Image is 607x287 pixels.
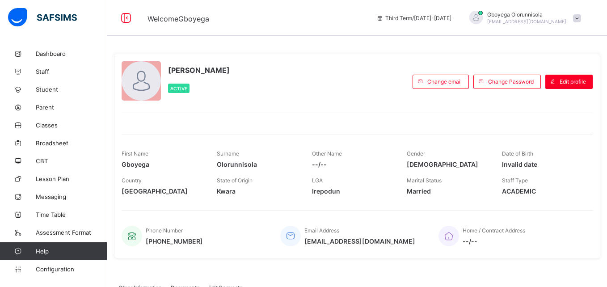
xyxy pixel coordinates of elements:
span: [EMAIL_ADDRESS][DOMAIN_NAME] [487,19,566,24]
span: Change email [427,78,462,85]
span: LGA [312,177,323,184]
span: Messaging [36,193,107,200]
span: Edit profile [560,78,586,85]
span: Other Name [312,150,342,157]
span: Gboyega Olorunnisola [487,11,566,18]
span: Irepodun [312,187,394,195]
div: GboyegaOlorunnisola [460,11,586,25]
span: Broadsheet [36,139,107,147]
img: safsims [8,8,77,27]
span: Marital Status [407,177,442,184]
span: Time Table [36,211,107,218]
span: [GEOGRAPHIC_DATA] [122,187,203,195]
span: Student [36,86,107,93]
span: Welcome Gboyega [148,14,209,23]
span: Parent [36,104,107,111]
span: Country [122,177,142,184]
span: Change Password [488,78,534,85]
span: session/term information [376,15,451,21]
span: Olorunnisola [217,160,299,168]
span: Phone Number [146,227,183,234]
span: [DEMOGRAPHIC_DATA] [407,160,489,168]
span: Classes [36,122,107,129]
span: Date of Birth [502,150,533,157]
span: Email Address [304,227,339,234]
span: --/-- [312,160,394,168]
span: Assessment Format [36,229,107,236]
span: Gboyega [122,160,203,168]
span: [PERSON_NAME] [168,66,230,75]
span: Kwara [217,187,299,195]
span: Surname [217,150,239,157]
span: Active [170,86,187,91]
span: CBT [36,157,107,165]
span: Married [407,187,489,195]
span: Invalid date [502,160,584,168]
span: ACADEMIC [502,187,584,195]
span: Dashboard [36,50,107,57]
span: --/-- [463,237,525,245]
span: Staff Type [502,177,528,184]
span: [EMAIL_ADDRESS][DOMAIN_NAME] [304,237,415,245]
span: Staff [36,68,107,75]
span: State of Origin [217,177,253,184]
span: Help [36,248,107,255]
span: Home / Contract Address [463,227,525,234]
span: [PHONE_NUMBER] [146,237,203,245]
span: First Name [122,150,148,157]
span: Lesson Plan [36,175,107,182]
span: Configuration [36,266,107,273]
span: Gender [407,150,425,157]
